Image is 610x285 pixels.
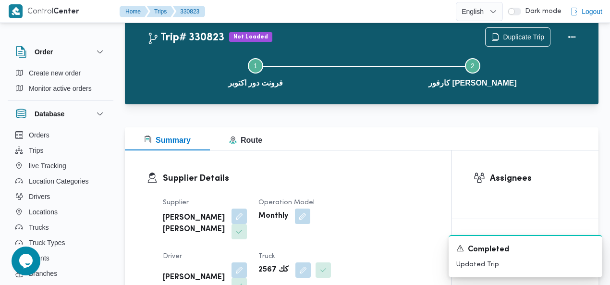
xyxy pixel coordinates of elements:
button: Branches [12,266,110,281]
button: Locations [12,204,110,220]
span: كارفور [PERSON_NAME] [428,77,517,89]
span: Branches [29,268,57,279]
button: Logout [566,2,606,21]
span: 1 [254,62,257,70]
span: Supplier [163,199,189,206]
span: Summary [144,136,191,144]
div: Order [8,65,113,100]
button: Trucks [12,220,110,235]
div: Notification [456,244,595,256]
b: كك 2567 [258,264,289,276]
img: X8yXhbKr1z7QwAAAABJRU5ErkJggg== [9,4,23,18]
span: Location Categories [29,175,89,187]
button: Database [15,108,106,120]
h3: Database [35,108,64,120]
span: Driver [163,253,182,260]
span: فرونت دور اكتوبر [228,77,283,89]
button: Trips [12,143,110,158]
span: Orders [29,129,49,141]
button: فرونت دور اكتوبر [147,47,364,97]
button: Actions [562,27,581,47]
button: Duplicate Trip [485,27,550,47]
h3: Order [35,46,53,58]
span: Create new order [29,67,81,79]
span: Truck Types [29,237,65,248]
button: Orders [12,127,110,143]
span: 2 [471,62,475,70]
span: Locations [29,206,58,218]
b: Center [53,8,79,15]
iframe: chat widget [10,247,40,275]
button: Order [15,46,106,58]
span: Logout [582,6,602,17]
span: Not Loaded [229,32,272,42]
button: live Tracking [12,158,110,173]
button: Home [120,6,148,17]
span: Route [229,136,262,144]
button: Drivers [12,189,110,204]
b: [PERSON_NAME] [PERSON_NAME] [163,212,225,235]
span: Dark mode [521,8,561,15]
span: Trips [29,145,44,156]
button: Location Categories [12,173,110,189]
h2: Trip# 330823 [147,32,224,44]
button: Truck Types [12,235,110,250]
span: live Tracking [29,160,66,172]
h3: Assignees [490,172,577,185]
span: Drivers [29,191,50,202]
button: كارفور [PERSON_NAME] [364,47,581,97]
b: Monthly [258,211,288,222]
span: Operation Model [258,199,315,206]
span: Completed [468,244,509,256]
button: Monitor active orders [12,81,110,96]
span: Monitor active orders [29,83,92,94]
b: Not Loaded [233,34,268,40]
button: Create new order [12,65,110,81]
span: Trucks [29,222,49,233]
button: 330823 [172,6,205,17]
p: Updated Trip [456,260,595,270]
button: Clients [12,250,110,266]
span: Duplicate Trip [503,31,544,43]
span: Truck [258,253,275,260]
button: Trips [146,6,174,17]
b: [PERSON_NAME] [163,272,225,284]
h3: Supplier Details [163,172,430,185]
